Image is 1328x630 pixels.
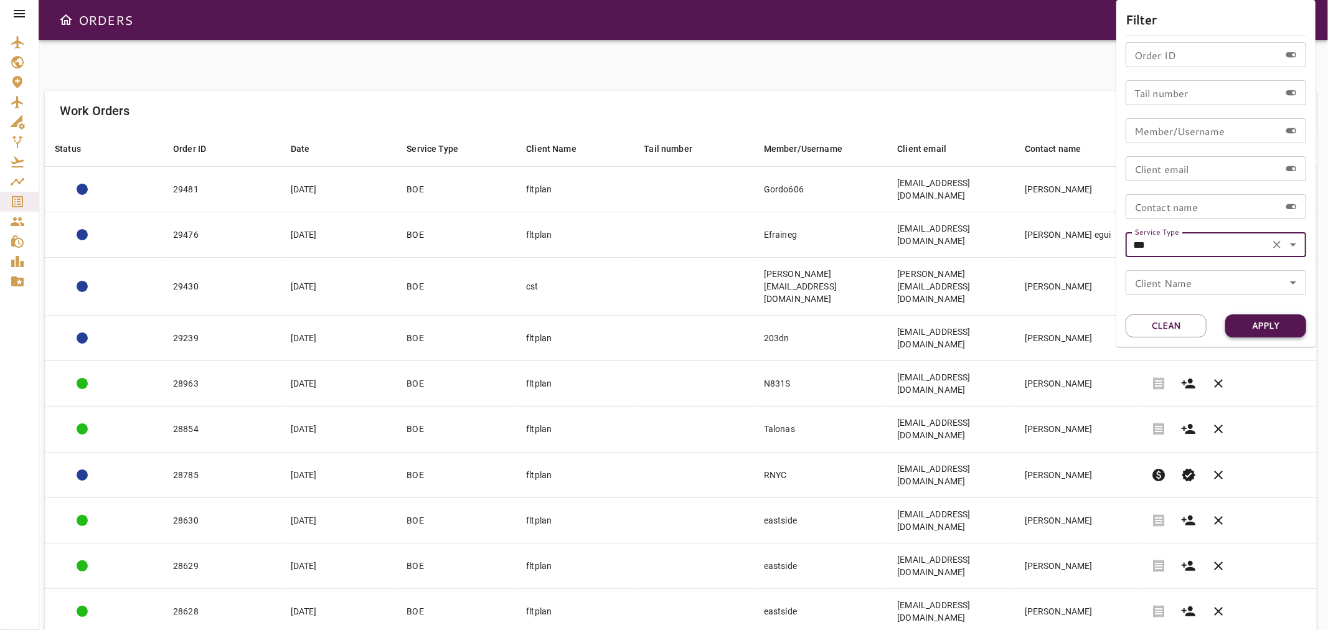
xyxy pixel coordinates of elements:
button: Open [1284,236,1302,253]
label: Service Type [1134,227,1179,237]
button: Clean [1126,314,1207,337]
h6: Filter [1126,9,1306,29]
button: Apply [1225,314,1306,337]
button: Open [1284,274,1302,291]
button: Clear [1268,236,1286,253]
